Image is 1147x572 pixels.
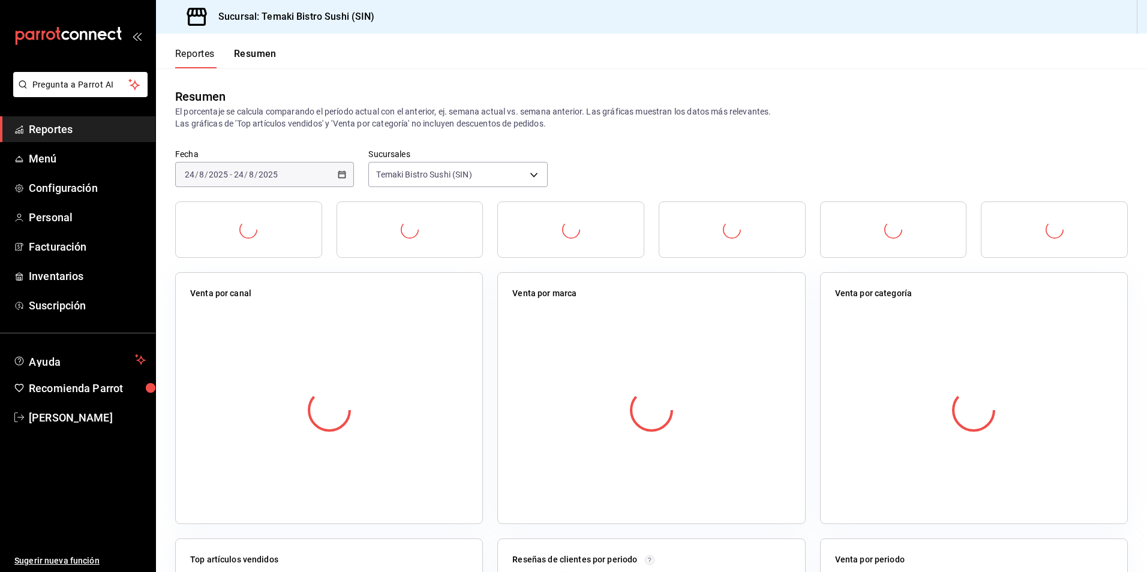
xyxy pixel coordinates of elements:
[512,553,637,566] p: Reseñas de clientes por periodo
[376,168,472,180] span: Temaki Bistro Sushi (SIN)
[254,170,258,179] span: /
[195,170,199,179] span: /
[175,150,354,158] label: Fecha
[205,170,208,179] span: /
[234,48,277,68] button: Resumen
[29,297,146,314] span: Suscripción
[190,553,278,566] p: Top artículos vendidos
[32,79,129,91] span: Pregunta a Parrot AI
[233,170,244,179] input: --
[175,88,226,106] div: Resumen
[8,87,148,100] a: Pregunta a Parrot AI
[175,48,277,68] div: navigation tabs
[29,121,146,137] span: Reportes
[512,287,576,300] p: Venta por marca
[368,150,547,158] label: Sucursales
[230,170,232,179] span: -
[132,31,142,41] button: open_drawer_menu
[244,170,248,179] span: /
[184,170,195,179] input: --
[248,170,254,179] input: --
[29,150,146,167] span: Menú
[29,180,146,196] span: Configuración
[258,170,278,179] input: ----
[835,287,912,300] p: Venta por categoría
[208,170,229,179] input: ----
[175,106,1128,130] p: El porcentaje se calcula comparando el período actual con el anterior, ej. semana actual vs. sema...
[29,353,130,367] span: Ayuda
[190,287,251,300] p: Venta por canal
[14,555,146,567] span: Sugerir nueva función
[209,10,375,24] h3: Sucursal: Temaki Bistro Sushi (SIN)
[199,170,205,179] input: --
[13,72,148,97] button: Pregunta a Parrot AI
[29,410,146,426] span: [PERSON_NAME]
[29,380,146,396] span: Recomienda Parrot
[29,239,146,255] span: Facturación
[29,268,146,284] span: Inventarios
[29,209,146,225] span: Personal
[835,553,905,566] p: Venta por periodo
[175,48,215,68] button: Reportes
